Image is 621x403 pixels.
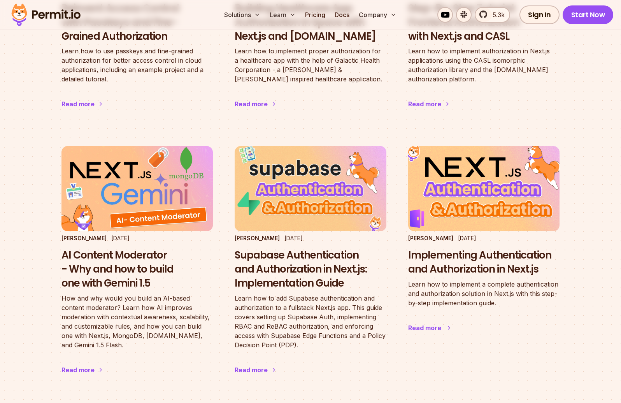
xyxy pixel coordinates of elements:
button: Solutions [221,7,263,23]
span: 5.3k [488,10,505,19]
div: Read more [61,99,95,109]
a: 5.3k [475,7,510,23]
p: Learn how to add Supabase authentication and authorization to a fullstack Next.js app. This guide... [235,294,386,350]
a: Start Now [563,5,614,24]
p: [PERSON_NAME] [235,234,280,242]
img: Supabase Authentication and Authorization in Next.js: Implementation Guide [235,146,386,231]
p: [PERSON_NAME] [408,234,453,242]
img: Implementing Authentication and Authorization in Next.js [400,142,567,236]
h3: Implementing Authentication and Authorization in Next.js [408,248,560,276]
button: Learn [267,7,299,23]
p: [PERSON_NAME] [61,234,107,242]
p: Learn how to implement authorization in Next.js applications using the CASL isomorphic authorizat... [408,46,560,84]
div: Read more [235,365,268,375]
p: Learn how to implement a complete authentication and authorization solution in Next.js with this ... [408,280,560,308]
a: Sign In [519,5,560,24]
p: How and why would you build an AI-based content moderator? Learn how AI improves moderation with ... [61,294,213,350]
a: AI Content Moderator - Why and how to build one with Gemini 1.5[PERSON_NAME][DATE]AI Content Mode... [61,146,213,390]
time: [DATE] [111,235,130,241]
p: Learn how to use passkeys and fine-grained authorization for better access control in cloud appli... [61,46,213,84]
div: Read more [408,323,441,333]
time: [DATE] [284,235,303,241]
a: Pricing [302,7,328,23]
div: Read more [61,365,95,375]
a: Implementing Authentication and Authorization in Next.js[PERSON_NAME][DATE]Implementing Authentic... [408,146,560,348]
h3: Supabase Authentication and Authorization in Next.js: Implementation Guide [235,248,386,290]
a: Supabase Authentication and Authorization in Next.js: Implementation Guide[PERSON_NAME][DATE]Supa... [235,146,386,390]
a: Docs [332,7,353,23]
p: Learn how to implement proper authorization for a healthcare app with the help of Galactic Health... [235,46,386,84]
h3: AI Content Moderator - Why and how to build one with Gemini 1.5 [61,248,213,290]
button: Company [356,7,400,23]
div: Read more [235,99,268,109]
img: Permit logo [8,2,84,28]
div: Read more [408,99,441,109]
time: [DATE] [458,235,476,241]
img: AI Content Moderator - Why and how to build one with Gemini 1.5 [61,146,213,231]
